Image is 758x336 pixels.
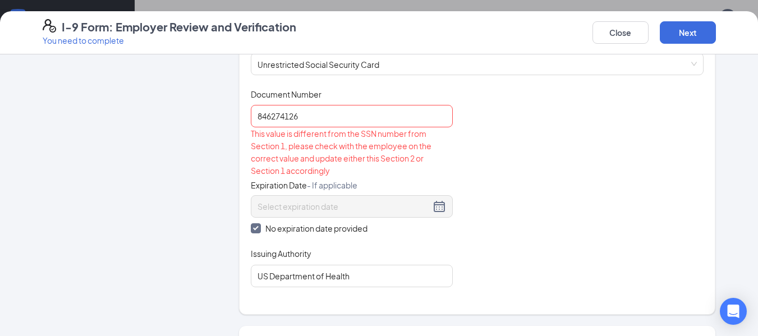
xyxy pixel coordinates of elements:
[43,35,296,46] p: You need to complete
[251,179,357,191] span: Expiration Date
[251,89,321,100] span: Document Number
[62,19,296,35] h4: I-9 Form: Employer Review and Verification
[720,298,747,325] div: Open Intercom Messenger
[307,180,357,190] span: - If applicable
[261,222,372,234] span: No expiration date provided
[43,19,56,33] svg: FormI9EVerifyIcon
[592,21,649,44] button: Close
[258,53,697,75] span: Unrestricted Social Security Card
[660,21,716,44] button: Next
[251,127,453,177] div: This value is different from the SSN number from Section 1, please check with the employee on the...
[251,248,311,259] span: Issuing Authority
[258,200,430,213] input: Select expiration date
